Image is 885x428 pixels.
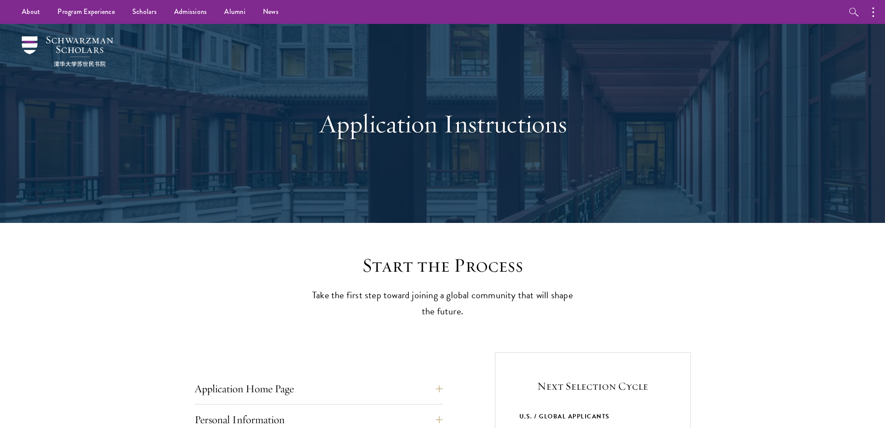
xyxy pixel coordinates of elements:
p: Take the first step toward joining a global community that will shape the future. [308,287,578,320]
h5: Next Selection Cycle [519,379,666,394]
h1: Application Instructions [293,108,593,139]
h2: Start the Process [308,253,578,278]
div: U.S. / GLOBAL APPLICANTS [519,411,666,422]
img: Schwarzman Scholars [22,36,113,67]
button: Application Home Page [195,378,443,399]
